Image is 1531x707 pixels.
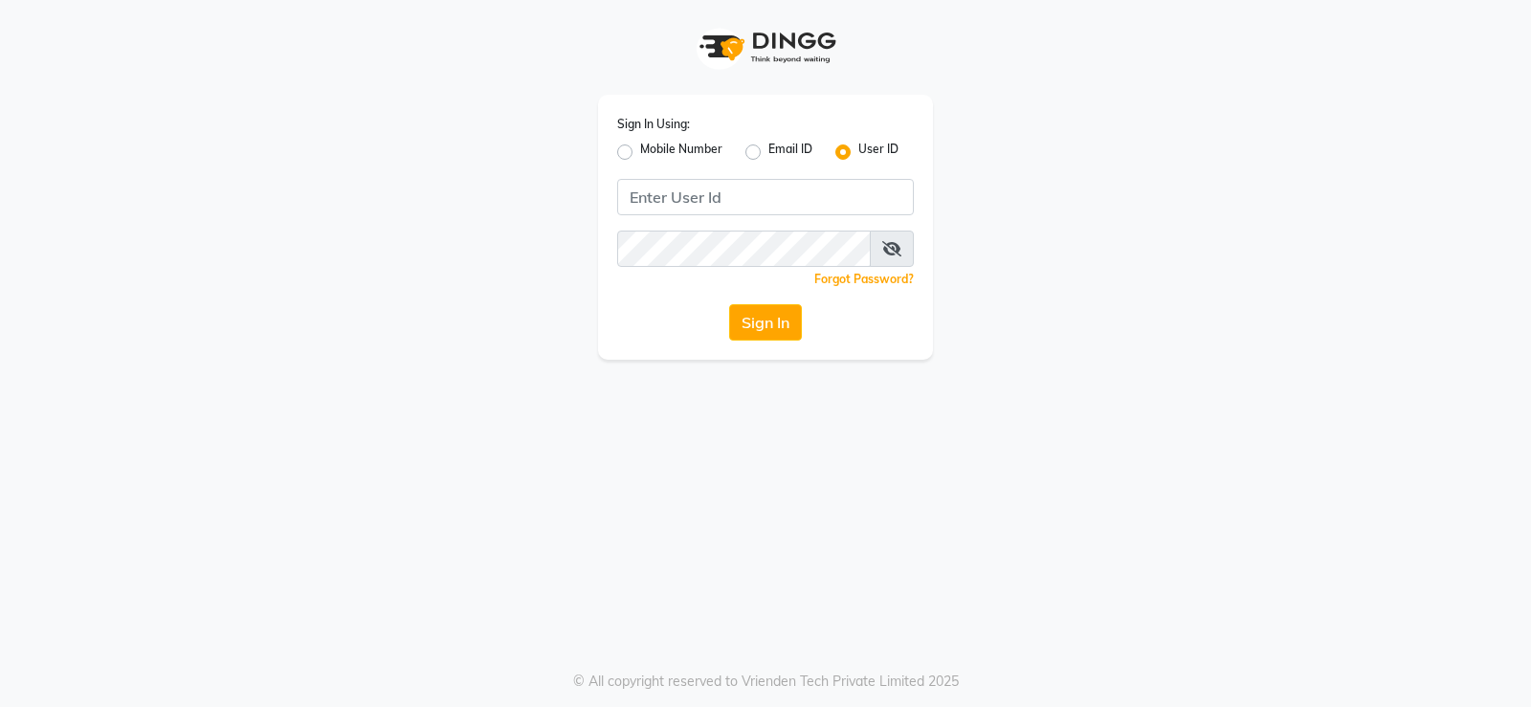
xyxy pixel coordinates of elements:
[768,141,812,164] label: Email ID
[617,116,690,133] label: Sign In Using:
[617,231,871,267] input: Username
[729,304,802,341] button: Sign In
[617,179,914,215] input: Username
[640,141,722,164] label: Mobile Number
[858,141,899,164] label: User ID
[814,272,914,286] a: Forgot Password?
[689,19,842,76] img: logo1.svg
